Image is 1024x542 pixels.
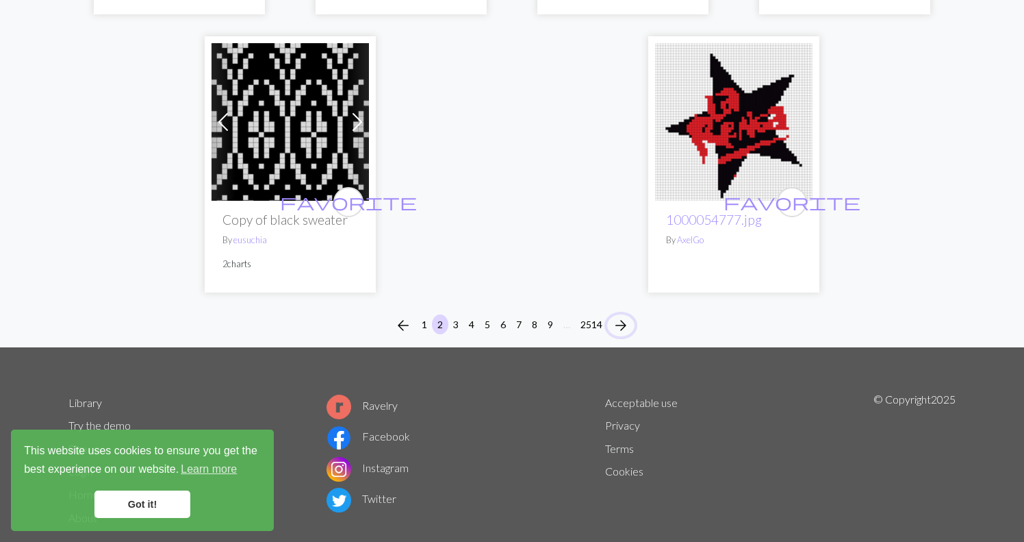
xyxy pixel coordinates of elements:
[605,419,640,432] a: Privacy
[327,430,410,443] a: Facebook
[280,191,417,212] span: favorite
[463,315,480,334] button: 4
[605,465,643,478] a: Cookies
[179,459,239,480] a: learn more about cookies
[613,316,629,335] span: arrow_forward
[395,316,411,335] span: arrow_back
[777,187,807,217] button: favourite
[333,187,363,217] button: favourite
[222,234,358,247] p: By
[327,461,409,474] a: Instagram
[327,399,398,412] a: Ravelry
[212,114,369,127] a: black sweater
[526,315,543,334] button: 8
[327,492,396,505] a: Twitter
[327,488,351,513] img: Twitter logo
[222,258,358,271] p: 2 charts
[724,188,860,216] i: favourite
[666,212,762,227] a: 1000054777.jpg
[605,396,678,409] a: Acceptable use
[416,315,433,334] button: 1
[479,315,496,334] button: 5
[873,391,956,530] p: © Copyright 2025
[605,442,634,455] a: Terms
[448,315,464,334] button: 3
[327,426,351,450] img: Facebook logo
[575,315,608,334] button: 2514
[613,317,629,334] i: Next
[511,315,527,334] button: 7
[724,191,860,212] span: favorite
[327,457,351,482] img: Instagram logo
[495,315,511,334] button: 6
[327,395,351,419] img: Ravelry logo
[68,396,102,409] a: Library
[94,491,190,518] a: dismiss cookie message
[395,317,411,334] i: Previous
[222,212,358,227] h2: Copy of black sweater
[389,315,635,336] nav: Page navigation
[212,43,369,201] img: black sweater
[389,315,417,336] button: Previous
[542,315,559,334] button: 9
[24,443,261,480] span: This website uses cookies to ensure you get the best experience on our website.
[607,315,635,336] button: Next
[677,234,704,245] a: AxelGo
[666,234,802,247] p: By
[233,234,267,245] a: eusuchia
[655,114,812,127] a: 1000054777.jpg
[68,419,131,432] a: Try the demo
[11,430,274,531] div: cookieconsent
[655,43,812,201] img: 1000054777.jpg
[432,315,448,334] button: 2
[280,188,417,216] i: favourite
